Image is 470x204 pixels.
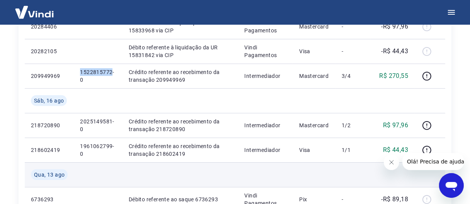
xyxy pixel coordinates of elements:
[31,72,68,80] p: 209949969
[129,44,232,59] p: Débito referente à liquidação da UR 15831842 via CIP
[245,44,287,59] p: Vindi Pagamentos
[80,142,116,158] p: 1961062799-0
[383,121,408,130] p: R$ 97,96
[299,72,329,80] p: Mastercard
[31,47,68,55] p: 20282105
[129,142,232,158] p: Crédito referente ao recebimento da transação 218602419
[129,118,232,133] p: Crédito referente ao recebimento da transação 218720890
[380,71,409,81] p: R$ 270,55
[299,121,329,129] p: Mastercard
[381,195,409,204] p: -R$ 89,18
[129,196,232,203] p: Débito referente ao saque 6736293
[31,23,68,30] p: 20284406
[299,146,329,154] p: Visa
[245,146,287,154] p: Intermediador
[342,72,364,80] p: 3/4
[342,196,364,203] p: -
[129,68,232,84] p: Crédito referente ao recebimento da transação 209949969
[129,19,232,34] p: Débito referente à liquidação da UR 15833968 via CIP
[245,19,287,34] p: Vindi Pagamentos
[342,146,364,154] p: 1/1
[381,22,409,31] p: -R$ 97,96
[34,97,64,105] span: Sáb, 16 ago
[31,121,68,129] p: 218720890
[245,72,287,80] p: Intermediador
[299,196,329,203] p: Pix
[31,196,68,203] p: 6736293
[299,23,329,30] p: Mastercard
[342,23,364,30] p: -
[402,153,464,170] iframe: Mensagem da empresa
[299,47,329,55] p: Visa
[384,155,399,170] iframe: Fechar mensagem
[34,171,65,179] span: Qua, 13 ago
[383,145,408,155] p: R$ 44,43
[245,121,287,129] p: Intermediador
[31,146,68,154] p: 218602419
[80,118,116,133] p: 2025149581-0
[342,47,364,55] p: -
[9,0,60,24] img: Vindi
[5,5,65,12] span: Olá! Precisa de ajuda?
[80,68,116,84] p: 1522815772-0
[342,121,364,129] p: 1/2
[381,47,409,56] p: -R$ 44,43
[439,173,464,198] iframe: Botão para abrir a janela de mensagens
